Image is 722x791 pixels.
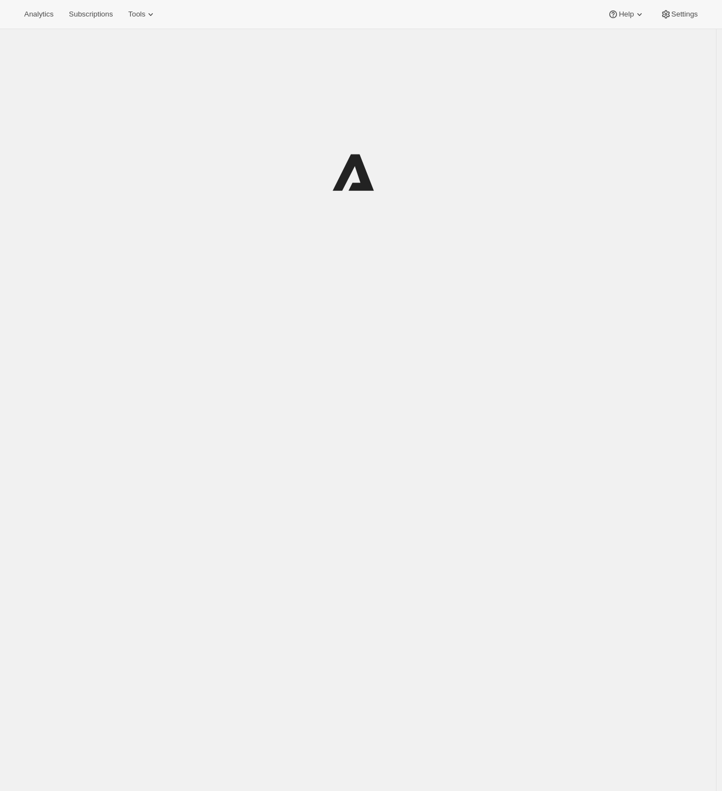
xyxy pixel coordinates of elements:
span: Subscriptions [69,10,113,19]
button: Subscriptions [62,7,119,22]
button: Help [601,7,651,22]
span: Analytics [24,10,53,19]
button: Settings [654,7,704,22]
button: Analytics [18,7,60,22]
span: Tools [128,10,145,19]
button: Tools [122,7,163,22]
span: Settings [671,10,698,19]
span: Help [619,10,633,19]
